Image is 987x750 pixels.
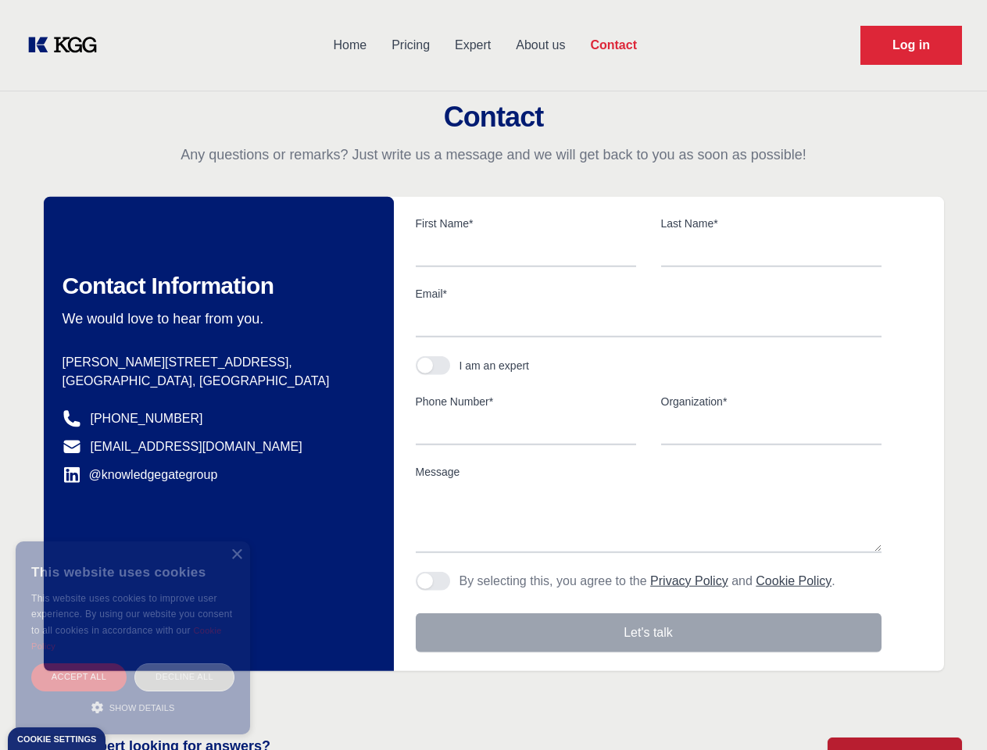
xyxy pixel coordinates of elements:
p: [GEOGRAPHIC_DATA], [GEOGRAPHIC_DATA] [63,372,369,391]
div: Accept all [31,663,127,691]
label: Last Name* [661,216,882,231]
label: Message [416,464,882,480]
a: [EMAIL_ADDRESS][DOMAIN_NAME] [91,437,302,456]
div: Decline all [134,663,234,691]
iframe: Chat Widget [909,675,987,750]
span: This website uses cookies to improve user experience. By using our website you consent to all coo... [31,593,232,636]
a: Privacy Policy [650,574,728,587]
a: Cookie Policy [756,574,831,587]
label: Phone Number* [416,394,636,409]
label: First Name* [416,216,636,231]
h2: Contact Information [63,272,369,300]
p: By selecting this, you agree to the and . [460,572,835,591]
a: Request Demo [860,26,962,65]
button: Let's talk [416,613,882,652]
span: Show details [109,703,175,712]
a: Pricing [379,25,442,66]
a: Home [320,25,379,66]
a: @knowledgegategroup [63,466,218,484]
div: I am an expert [460,358,530,373]
a: KOL Knowledge Platform: Talk to Key External Experts (KEE) [25,33,109,58]
label: Email* [416,286,882,302]
a: Cookie Policy [31,626,222,651]
p: We would love to hear from you. [63,309,369,328]
div: Show details [31,699,234,715]
div: Close [231,549,242,561]
div: Cookie settings [17,735,96,744]
a: About us [503,25,578,66]
label: Organization* [661,394,882,409]
a: [PHONE_NUMBER] [91,409,203,428]
a: Contact [578,25,649,66]
p: [PERSON_NAME][STREET_ADDRESS], [63,353,369,372]
p: Any questions or remarks? Just write us a message and we will get back to you as soon as possible! [19,145,968,164]
h2: Contact [19,102,968,133]
div: This website uses cookies [31,553,234,591]
a: Expert [442,25,503,66]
